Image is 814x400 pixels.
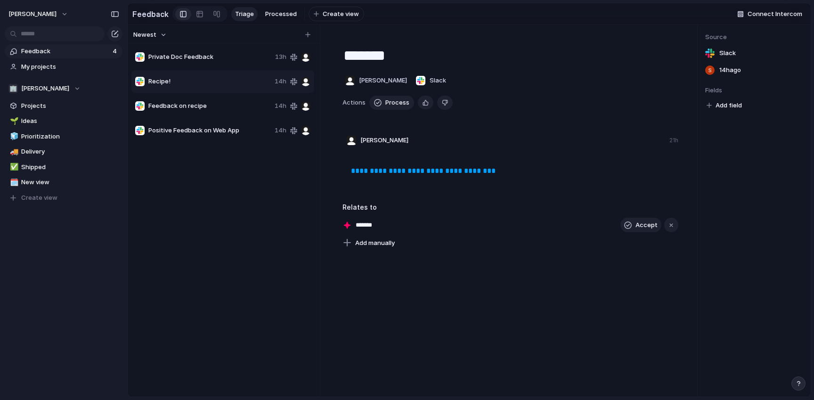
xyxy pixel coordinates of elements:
[8,147,18,156] button: 🚚
[342,202,678,212] h3: Relates to
[21,47,110,56] span: Feedback
[719,65,741,75] span: 14h ago
[10,131,16,142] div: 🧊
[705,86,803,95] span: Fields
[342,73,409,88] button: [PERSON_NAME]
[275,52,286,62] span: 13h
[5,175,122,189] a: 🗓️New view
[369,96,414,110] button: Process
[669,136,678,145] div: 21h
[21,178,119,187] span: New view
[275,101,286,111] span: 14h
[231,7,258,21] a: Triage
[148,126,271,135] span: Positive Feedback on Web App
[355,238,395,248] span: Add manually
[360,136,408,145] span: [PERSON_NAME]
[733,7,806,21] button: Connect Intercom
[21,84,69,93] span: [PERSON_NAME]
[5,191,122,205] button: Create view
[132,29,168,41] button: Newest
[21,101,119,111] span: Projects
[5,99,122,113] a: Projects
[5,145,122,159] a: 🚚Delivery
[21,163,119,172] span: Shipped
[748,9,802,19] span: Connect Intercom
[235,9,254,19] span: Triage
[5,82,122,96] button: 🏢[PERSON_NAME]
[339,237,399,250] button: Add manually
[8,116,18,126] button: 🌱
[275,126,286,135] span: 14h
[261,7,301,21] a: Processed
[10,177,16,188] div: 🗓️
[10,147,16,157] div: 🚚
[5,60,122,74] a: My projects
[635,220,658,230] span: Accept
[8,132,18,141] button: 🧊
[265,9,297,19] span: Processed
[5,130,122,144] a: 🧊Prioritization
[620,218,661,233] button: Accept
[5,44,122,58] a: Feedback4
[705,33,803,42] span: Source
[10,116,16,127] div: 🌱
[413,73,448,88] button: Slack
[132,8,169,20] h2: Feedback
[705,99,743,112] button: Add field
[148,77,271,86] span: Recipe!
[21,193,57,203] span: Create view
[8,163,18,172] button: ✅
[705,47,803,60] a: Slack
[21,147,119,156] span: Delivery
[8,84,18,93] div: 🏢
[113,47,119,56] span: 4
[309,7,364,22] button: Create view
[716,101,742,110] span: Add field
[21,132,119,141] span: Prioritization
[385,98,409,107] span: Process
[275,77,286,86] span: 14h
[430,76,446,85] span: Slack
[21,62,119,72] span: My projects
[342,98,366,107] span: Actions
[4,7,73,22] button: [PERSON_NAME]
[21,116,119,126] span: Ideas
[5,114,122,128] a: 🌱Ideas
[148,52,271,62] span: Private Doc Feedback
[719,49,736,58] span: Slack
[5,160,122,174] a: ✅Shipped
[323,9,359,19] span: Create view
[133,30,156,40] span: Newest
[8,178,18,187] button: 🗓️
[10,162,16,172] div: ✅
[148,101,271,111] span: Feedback on recipe
[359,76,407,85] span: [PERSON_NAME]
[8,9,57,19] span: [PERSON_NAME]
[437,96,453,110] button: Delete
